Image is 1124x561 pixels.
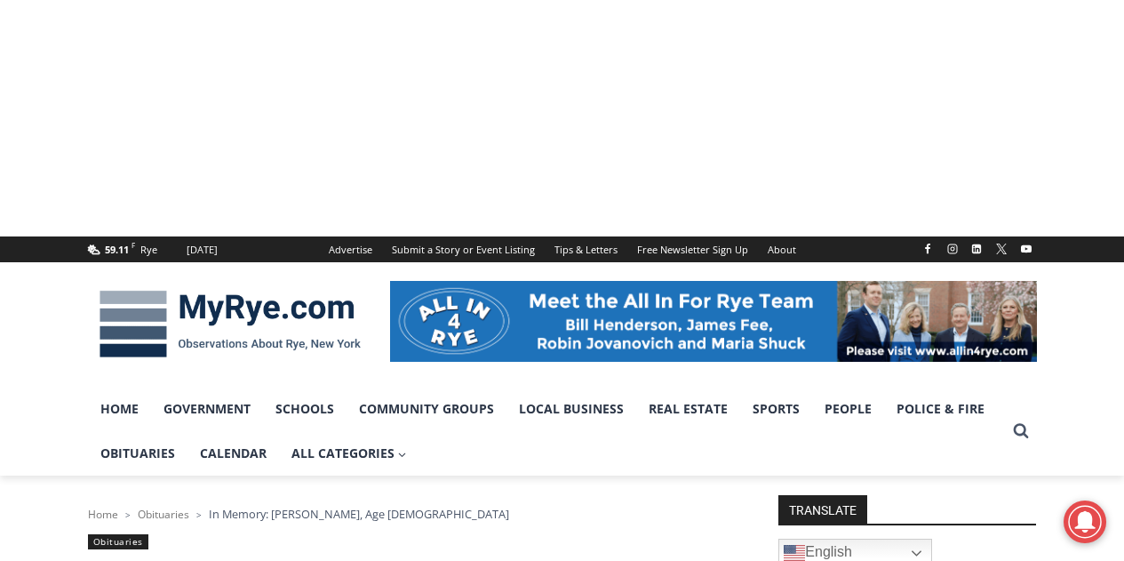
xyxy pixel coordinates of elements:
[812,387,884,431] a: People
[291,444,407,463] span: All Categories
[209,506,509,522] span: In Memory: [PERSON_NAME], Age [DEMOGRAPHIC_DATA]
[991,238,1012,260] a: X
[778,495,867,524] strong: TRANSLATE
[279,431,419,476] a: All Categories
[88,431,187,476] a: Obituaries
[88,387,151,431] a: Home
[636,387,740,431] a: Real Estate
[105,243,129,256] span: 59.11
[627,236,758,262] a: Free Newsletter Sign Up
[319,236,806,262] nav: Secondary Navigation
[917,238,938,260] a: Facebook
[347,387,506,431] a: Community Groups
[1016,238,1037,260] a: YouTube
[966,238,987,260] a: Linkedin
[740,387,812,431] a: Sports
[187,431,279,476] a: Calendar
[263,387,347,431] a: Schools
[125,509,131,521] span: >
[884,387,997,431] a: Police & Fire
[196,509,202,521] span: >
[545,236,627,262] a: Tips & Letters
[319,236,382,262] a: Advertise
[151,387,263,431] a: Government
[88,507,118,522] a: Home
[88,505,732,523] nav: Breadcrumbs
[758,236,806,262] a: About
[942,238,963,260] a: Instagram
[506,387,636,431] a: Local Business
[382,236,545,262] a: Submit a Story or Event Listing
[88,534,148,549] a: Obituaries
[132,240,135,250] span: F
[88,278,372,371] img: MyRye.com
[138,507,189,522] a: Obituaries
[140,242,157,258] div: Rye
[1005,415,1037,447] button: View Search Form
[88,387,1005,477] nav: Primary Navigation
[390,281,1037,361] img: All in for Rye
[187,242,218,258] div: [DATE]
